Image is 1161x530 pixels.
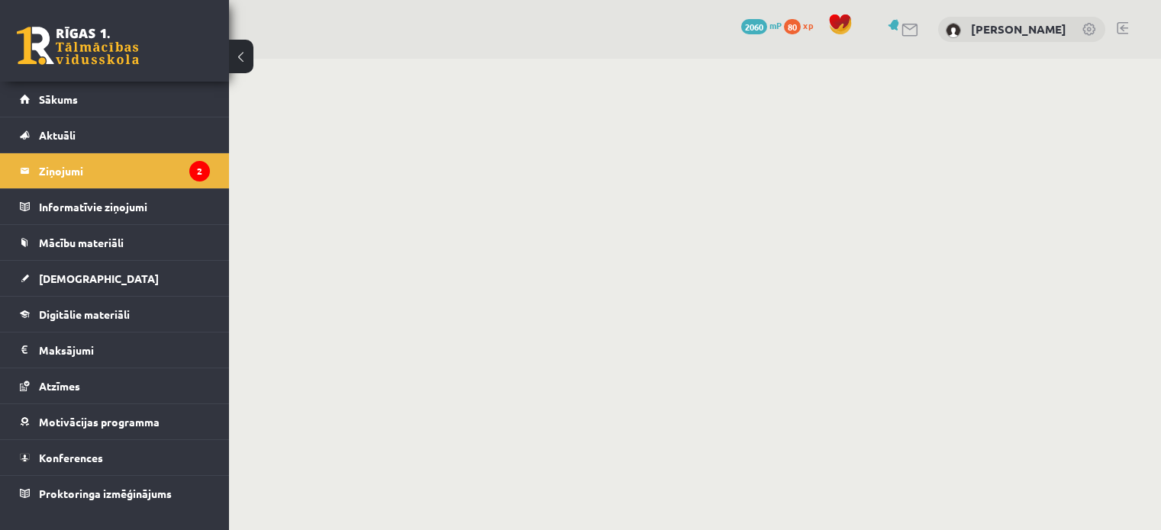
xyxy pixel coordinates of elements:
a: Digitālie materiāli [20,297,210,332]
a: 2060 mP [741,19,782,31]
span: xp [803,19,813,31]
span: Konferences [39,451,103,464]
i: 2 [189,161,210,181]
legend: Informatīvie ziņojumi [39,189,210,224]
span: Motivācijas programma [39,415,160,429]
span: Sākums [39,92,78,106]
a: Informatīvie ziņojumi [20,189,210,224]
a: Proktoringa izmēģinājums [20,476,210,511]
legend: Maksājumi [39,332,210,368]
span: [DEMOGRAPHIC_DATA] [39,271,159,285]
a: Sākums [20,82,210,117]
a: Konferences [20,440,210,475]
a: Ziņojumi2 [20,153,210,188]
span: 80 [784,19,801,34]
a: Motivācijas programma [20,404,210,439]
span: Proktoringa izmēģinājums [39,487,172,500]
span: Mācību materiāli [39,236,124,249]
span: mP [769,19,782,31]
a: Rīgas 1. Tālmācības vidusskola [17,27,139,65]
span: Digitālie materiāli [39,307,130,321]
img: Evita Prole [946,23,961,38]
span: Atzīmes [39,379,80,393]
a: [PERSON_NAME] [971,21,1066,37]
span: Aktuāli [39,128,76,142]
a: Mācību materiāli [20,225,210,260]
legend: Ziņojumi [39,153,210,188]
span: 2060 [741,19,767,34]
a: Atzīmes [20,368,210,403]
a: Maksājumi [20,332,210,368]
a: Aktuāli [20,117,210,153]
a: 80 xp [784,19,821,31]
a: [DEMOGRAPHIC_DATA] [20,261,210,296]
